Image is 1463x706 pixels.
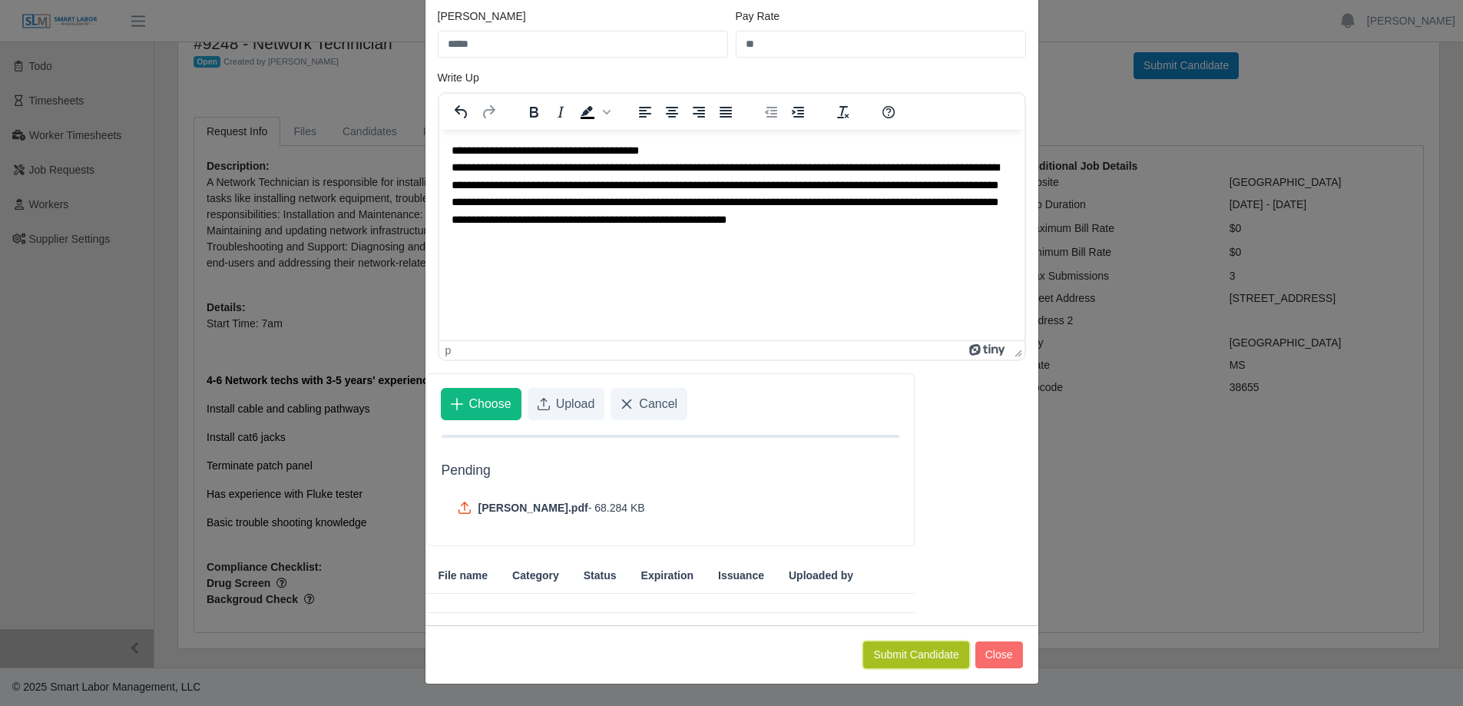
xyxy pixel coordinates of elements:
[736,8,780,25] label: Pay Rate
[442,462,900,479] h5: Pending
[789,568,853,584] span: Uploaded by
[574,101,613,123] div: Background color Black
[469,395,511,413] span: Choose
[875,101,902,123] button: Help
[969,344,1008,356] a: Powered by Tiny
[512,568,559,584] span: Category
[556,395,595,413] span: Upload
[438,70,479,86] label: Write Up
[785,101,811,123] button: Increase indent
[439,568,488,584] span: File name
[659,101,685,123] button: Align center
[632,101,658,123] button: Align left
[588,500,645,515] span: - 68.284 KB
[448,101,475,123] button: Undo
[475,101,501,123] button: Redo
[641,568,693,584] span: Expiration
[975,641,1023,668] button: Close
[584,568,617,584] span: Status
[439,130,1024,340] iframe: Rich Text Area
[611,388,687,420] button: Cancel
[718,568,764,584] span: Issuance
[1008,341,1024,360] div: Press the Up and Down arrow keys to resize the editor.
[713,101,739,123] button: Justify
[528,388,605,420] button: Upload
[830,101,856,123] button: Clear formatting
[863,641,968,668] button: Submit Candidate
[758,101,784,123] button: Decrease indent
[441,388,521,420] button: Choose
[521,101,547,123] button: Bold
[548,101,574,123] button: Italic
[438,8,526,25] label: [PERSON_NAME]
[478,500,588,515] span: [PERSON_NAME].pdf
[639,395,677,413] span: Cancel
[686,101,712,123] button: Align right
[445,344,452,356] div: p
